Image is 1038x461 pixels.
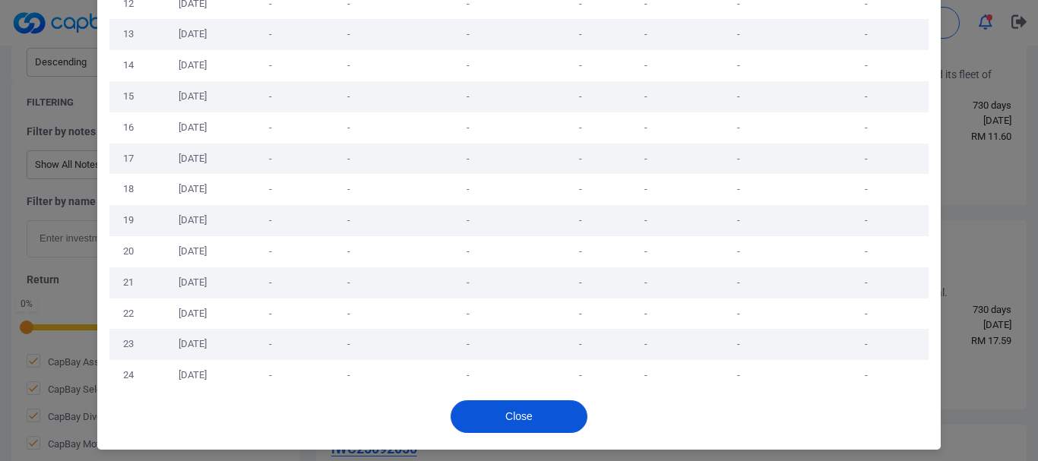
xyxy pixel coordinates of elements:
td: - [672,205,805,236]
td: - [672,144,805,175]
td: - [805,329,929,360]
span: - [269,122,272,133]
span: - [269,153,272,164]
span: - [347,338,350,349]
span: - [467,338,470,349]
span: - [269,90,272,102]
td: - [805,112,929,144]
span: - [467,59,470,71]
td: - [805,267,929,298]
td: - [672,298,805,330]
td: [DATE] [147,236,238,267]
td: [DATE] [147,205,238,236]
td: 24 [109,360,147,391]
td: - [619,81,672,112]
td: - [619,360,672,391]
td: 16 [109,112,147,144]
td: [DATE] [147,298,238,330]
td: [DATE] [147,144,238,175]
span: - [347,369,350,380]
td: - [619,205,672,236]
span: - [467,183,470,194]
span: - [347,28,350,39]
td: - [619,144,672,175]
td: - [672,236,805,267]
span: - [347,308,350,319]
span: - [467,122,470,133]
span: - [347,153,350,164]
span: - [467,90,470,102]
td: - [805,19,929,50]
span: - [579,245,582,257]
td: - [619,112,672,144]
td: - [672,360,805,391]
td: - [805,205,929,236]
span: - [467,308,470,319]
td: - [672,174,805,205]
td: - [805,360,929,391]
td: [DATE] [147,174,238,205]
td: 17 [109,144,147,175]
td: 20 [109,236,147,267]
td: - [619,267,672,298]
td: - [619,19,672,50]
td: 23 [109,329,147,360]
span: - [467,214,470,226]
td: - [805,236,929,267]
td: [DATE] [147,329,238,360]
td: - [619,174,672,205]
span: - [269,183,272,194]
span: - [579,276,582,288]
td: 19 [109,205,147,236]
td: [DATE] [147,19,238,50]
span: - [269,338,272,349]
td: - [805,144,929,175]
span: - [269,308,272,319]
span: - [579,122,582,133]
td: - [672,50,805,81]
span: - [579,153,582,164]
span: - [579,338,582,349]
span: - [579,308,582,319]
td: - [805,81,929,112]
span: - [347,90,350,102]
td: - [619,236,672,267]
td: [DATE] [147,360,238,391]
span: - [579,28,582,39]
td: [DATE] [147,50,238,81]
span: - [269,276,272,288]
td: 18 [109,174,147,205]
td: - [805,50,929,81]
span: - [269,245,272,257]
span: - [467,153,470,164]
span: - [347,214,350,226]
td: - [672,112,805,144]
span: - [347,122,350,133]
td: - [805,298,929,330]
td: 21 [109,267,147,298]
td: - [619,329,672,360]
td: - [619,298,672,330]
td: - [619,50,672,81]
span: - [347,59,350,71]
td: - [672,267,805,298]
span: - [269,59,272,71]
span: - [579,90,582,102]
span: - [347,276,350,288]
span: - [467,276,470,288]
span: - [467,245,470,257]
td: - [672,19,805,50]
span: - [579,369,582,380]
td: - [805,174,929,205]
span: - [269,214,272,226]
td: 15 [109,81,147,112]
td: 22 [109,298,147,330]
td: [DATE] [147,267,238,298]
td: [DATE] [147,112,238,144]
span: - [347,245,350,257]
span: - [579,183,582,194]
span: - [579,59,582,71]
td: 14 [109,50,147,81]
span: - [467,369,470,380]
span: - [269,28,272,39]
